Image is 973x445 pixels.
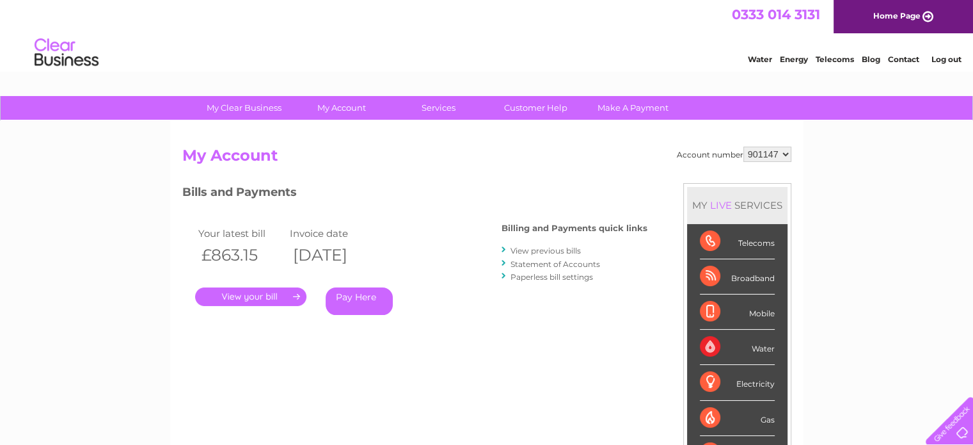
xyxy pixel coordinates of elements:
a: Blog [862,54,880,64]
a: 0333 014 3131 [732,6,820,22]
div: MY SERVICES [687,187,787,223]
a: Paperless bill settings [510,272,593,282]
div: Electricity [700,365,775,400]
img: logo.png [34,33,99,72]
div: Account number [677,147,791,162]
a: Water [748,54,772,64]
div: Mobile [700,295,775,330]
a: Make A Payment [580,96,686,120]
div: Telecoms [700,224,775,259]
div: LIVE [708,199,734,211]
a: Log out [931,54,961,64]
div: Water [700,330,775,365]
h4: Billing and Payments quick links [502,223,647,233]
td: Invoice date [287,225,379,242]
a: Energy [780,54,808,64]
a: My Clear Business [191,96,297,120]
a: My Account [289,96,394,120]
th: [DATE] [287,242,379,268]
a: Customer Help [483,96,589,120]
a: Statement of Accounts [510,259,600,269]
td: Your latest bill [195,225,287,242]
div: Broadband [700,259,775,295]
div: Clear Business is a trading name of Verastar Limited (registered in [GEOGRAPHIC_DATA] No. 3667643... [185,7,789,62]
a: . [195,287,306,306]
a: Telecoms [816,54,854,64]
div: Gas [700,401,775,436]
h3: Bills and Payments [182,183,647,206]
a: Pay Here [326,287,393,315]
th: £863.15 [195,242,287,268]
a: View previous bills [510,246,581,255]
a: Contact [888,54,919,64]
a: Services [386,96,491,120]
h2: My Account [182,147,791,171]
